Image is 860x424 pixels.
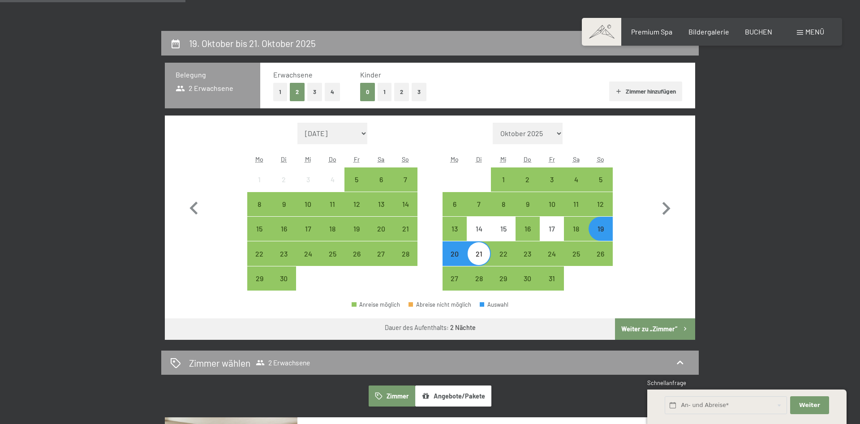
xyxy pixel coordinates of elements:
button: Angebote/Pakete [415,385,491,406]
div: Anreise nicht möglich [247,167,271,192]
div: Fri Oct 24 2025 [540,241,564,266]
div: 3 [297,176,319,198]
button: 0 [360,83,375,101]
div: 28 [468,275,490,297]
div: 10 [541,201,563,223]
div: Anreise möglich [443,266,467,291]
div: Anreise möglich [320,217,344,241]
button: 1 [378,83,391,101]
div: Thu Sep 25 2025 [320,241,344,266]
div: Anreise möglich [352,302,400,308]
div: 8 [492,201,514,223]
button: Vorheriger Monat [181,123,207,291]
div: Anreise möglich [393,241,417,266]
span: 2 Erwachsene [176,83,233,93]
div: Sun Sep 21 2025 [393,217,417,241]
div: Anreise möglich [271,241,296,266]
div: Sat Oct 25 2025 [564,241,588,266]
h3: Belegung [176,70,249,80]
div: 29 [248,275,271,297]
div: 27 [370,250,392,273]
div: 24 [541,250,563,273]
div: Anreise möglich [369,241,393,266]
abbr: Dienstag [476,155,482,163]
div: 20 [370,225,392,248]
div: Sat Sep 20 2025 [369,217,393,241]
div: Anreise möglich [296,241,320,266]
div: 27 [443,275,466,297]
div: Thu Oct 02 2025 [516,167,540,192]
div: Anreise möglich [491,266,515,291]
div: 24 [297,250,319,273]
div: 22 [492,250,514,273]
div: Anreise möglich [369,192,393,216]
button: 3 [307,83,322,101]
div: Wed Sep 24 2025 [296,241,320,266]
span: Weiter [799,401,820,409]
div: 19 [589,225,612,248]
div: 5 [345,176,368,198]
div: Anreise möglich [271,192,296,216]
div: Anreise möglich [467,241,491,266]
div: Anreise nicht möglich [320,167,344,192]
div: Anreise möglich [540,266,564,291]
div: Anreise möglich [296,217,320,241]
abbr: Samstag [378,155,384,163]
div: 4 [565,176,587,198]
div: Fri Sep 12 2025 [344,192,369,216]
div: 6 [370,176,392,198]
b: 2 Nächte [450,324,476,331]
div: 8 [248,201,271,223]
button: 4 [325,83,340,101]
div: Wed Sep 17 2025 [296,217,320,241]
span: Menü [805,27,824,36]
div: 11 [565,201,587,223]
div: Anreise möglich [589,192,613,216]
div: Dauer des Aufenthalts: [385,323,476,332]
div: Fri Oct 17 2025 [540,217,564,241]
div: Anreise möglich [320,192,344,216]
div: Fri Sep 26 2025 [344,241,369,266]
abbr: Montag [451,155,459,163]
div: Anreise möglich [344,167,369,192]
div: Tue Sep 23 2025 [271,241,296,266]
div: Mon Sep 01 2025 [247,167,271,192]
button: Weiter zu „Zimmer“ [615,318,695,340]
div: Wed Oct 29 2025 [491,266,515,291]
div: Fri Sep 19 2025 [344,217,369,241]
div: 16 [516,225,539,248]
div: Fri Oct 03 2025 [540,167,564,192]
div: 21 [394,225,417,248]
div: Anreise möglich [247,217,271,241]
div: Anreise möglich [344,241,369,266]
div: 25 [565,250,587,273]
div: Anreise möglich [467,266,491,291]
div: Thu Oct 23 2025 [516,241,540,266]
div: Anreise möglich [443,241,467,266]
div: 20 [443,250,466,273]
div: 2 [272,176,295,198]
div: Mon Sep 22 2025 [247,241,271,266]
div: Anreise möglich [393,167,417,192]
div: 13 [443,225,466,248]
div: Mon Oct 20 2025 [443,241,467,266]
div: Tue Sep 02 2025 [271,167,296,192]
abbr: Montag [255,155,263,163]
div: Anreise möglich [369,167,393,192]
div: 28 [394,250,417,273]
abbr: Sonntag [402,155,409,163]
div: Auswahl [480,302,508,308]
div: Mon Oct 06 2025 [443,192,467,216]
div: 1 [248,176,271,198]
div: 26 [589,250,612,273]
div: Anreise möglich [564,241,588,266]
div: 29 [492,275,514,297]
div: 15 [248,225,271,248]
div: Tue Oct 21 2025 [467,241,491,266]
div: Anreise nicht möglich [540,217,564,241]
div: Sat Sep 06 2025 [369,167,393,192]
div: 9 [516,201,539,223]
div: 6 [443,201,466,223]
div: Thu Sep 18 2025 [320,217,344,241]
abbr: Mittwoch [500,155,507,163]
